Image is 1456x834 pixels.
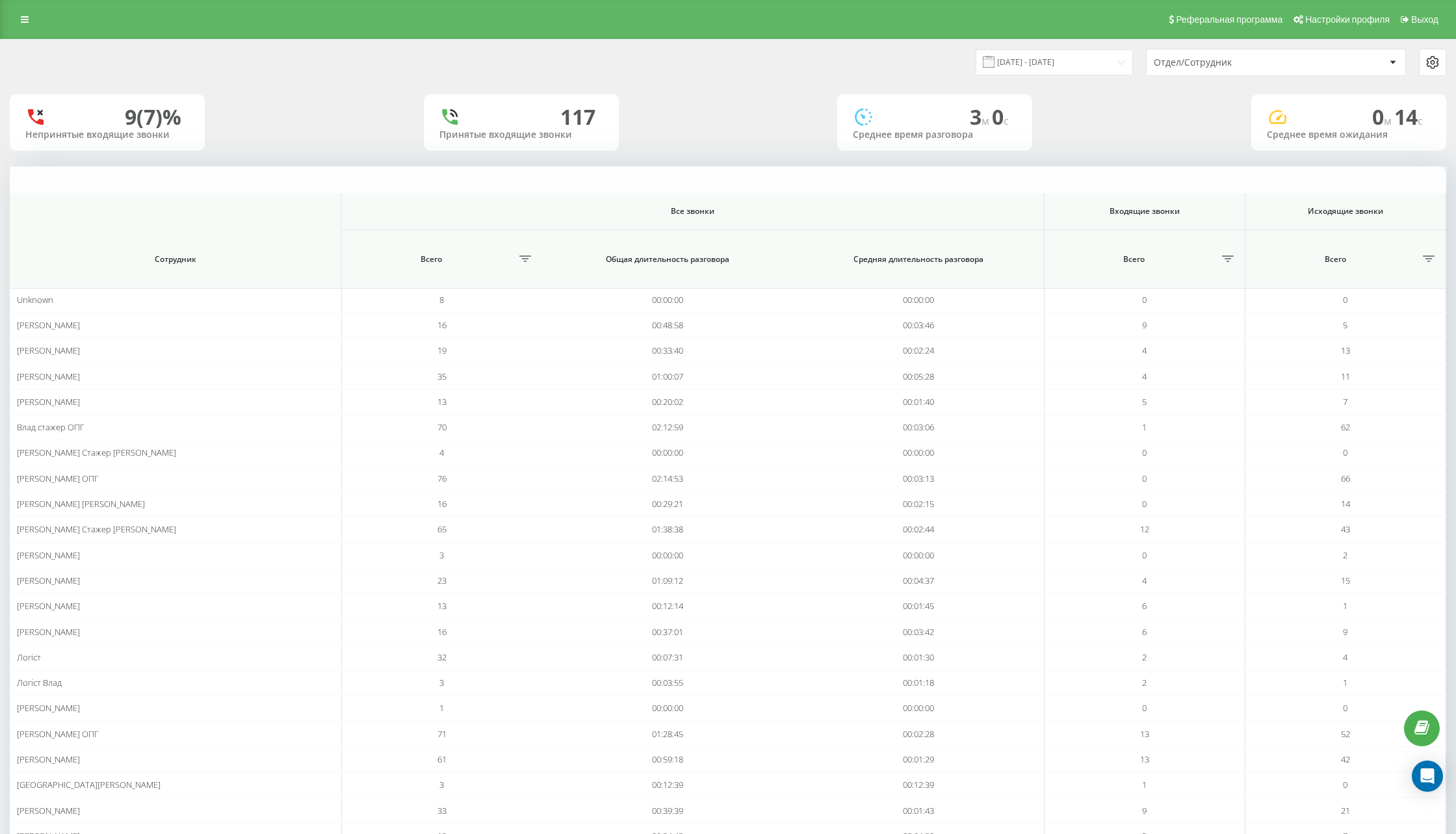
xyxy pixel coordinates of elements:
span: 76 [437,473,447,484]
td: 01:09:12 [542,568,793,593]
span: 13 [437,396,447,408]
td: 00:01:43 [793,798,1044,823]
td: 00:01:30 [793,645,1044,670]
td: 00:00:00 [793,696,1044,721]
span: 7 [1343,396,1347,408]
span: 32 [437,651,447,663]
span: [PERSON_NAME] ОПГ [17,728,99,740]
span: Все звонки [382,206,1003,216]
td: 02:12:59 [542,415,793,440]
td: 00:00:00 [542,696,793,721]
span: 1 [1142,779,1147,790]
span: 0 [1343,447,1347,458]
span: [PERSON_NAME] [17,600,80,612]
td: 00:39:39 [542,798,793,823]
span: 14 [1394,103,1423,131]
span: 13 [1140,753,1149,765]
div: Среднее время ожидания [1267,129,1431,140]
span: 1 [1142,421,1147,433]
span: 4 [439,447,444,458]
span: м [981,114,992,128]
span: 0 [992,103,1009,131]
span: 70 [437,421,447,433]
span: Логіст [17,651,41,663]
span: 13 [1341,345,1350,356]
td: 00:01:18 [793,670,1044,696]
span: Выход [1411,14,1438,25]
td: 00:05:28 [793,363,1044,389]
td: 00:01:40 [793,389,1044,415]
td: 00:00:00 [793,440,1044,465]
span: Средняя длительность разговора [812,254,1026,265]
span: 52 [1341,728,1350,740]
span: 0 [1372,103,1394,131]
span: 4 [1142,345,1147,356]
span: 13 [437,600,447,612]
span: [PERSON_NAME] [17,805,80,816]
span: Всего [348,254,515,265]
span: [GEOGRAPHIC_DATA][PERSON_NAME] [17,779,161,790]
span: Реферальная программа [1176,14,1282,25]
td: 00:12:39 [542,772,793,798]
td: 00:00:00 [542,440,793,465]
span: 3 [970,103,992,131]
span: 13 [1140,728,1149,740]
span: Влад стажер ОПГ [17,421,84,433]
span: 0 [1142,447,1147,458]
span: 16 [437,626,447,638]
span: Сотрудник [32,254,318,265]
span: [PERSON_NAME] [17,575,80,586]
span: [PERSON_NAME] ОПГ [17,473,99,484]
span: 0 [1142,498,1147,510]
span: [PERSON_NAME] [17,626,80,638]
span: Входящие звонки [1060,206,1228,216]
td: 01:38:38 [542,517,793,542]
td: 00:03:13 [793,466,1044,491]
span: 19 [437,345,447,356]
span: [PERSON_NAME] [17,549,80,561]
td: 00:12:39 [793,772,1044,798]
div: 9 (7)% [125,105,181,129]
span: 62 [1341,421,1350,433]
td: 00:03:55 [542,670,793,696]
span: 0 [1343,702,1347,714]
span: [PERSON_NAME] [17,396,80,408]
span: 71 [437,728,447,740]
span: 0 [1343,779,1347,790]
td: 01:28:45 [542,722,793,747]
div: Open Intercom Messenger [1412,761,1443,792]
span: Общая длительность разговора [560,254,775,265]
span: [PERSON_NAME] [PERSON_NAME] [17,498,145,510]
span: 0 [1142,702,1147,714]
span: 23 [437,575,447,586]
span: Настройки профиля [1305,14,1390,25]
span: 1 [439,702,444,714]
td: 00:00:00 [793,287,1044,312]
span: 0 [1142,473,1147,484]
td: 01:00:07 [542,363,793,389]
span: 0 [1142,294,1147,306]
span: Логіст Влад [17,677,62,688]
td: 00:03:42 [793,619,1044,644]
span: 42 [1341,753,1350,765]
span: 4 [1142,371,1147,382]
span: [PERSON_NAME] Стажер [PERSON_NAME] [17,447,176,458]
td: 00:02:15 [793,491,1044,517]
td: 00:00:00 [542,287,793,312]
span: [PERSON_NAME] [17,319,80,331]
span: 16 [437,498,447,510]
span: Исходящие звонки [1261,206,1429,216]
div: Среднее время разговора [853,129,1017,140]
div: 117 [560,105,595,129]
span: c [1004,114,1009,128]
span: 0 [1142,549,1147,561]
span: 33 [437,805,447,816]
span: 5 [1343,319,1347,331]
td: 00:03:06 [793,415,1044,440]
span: 1 [1343,600,1347,612]
span: [PERSON_NAME] [17,702,80,714]
span: 15 [1341,575,1350,586]
div: Принятые входящие звонки [439,129,603,140]
span: 2 [1142,651,1147,663]
span: 3 [439,779,444,790]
